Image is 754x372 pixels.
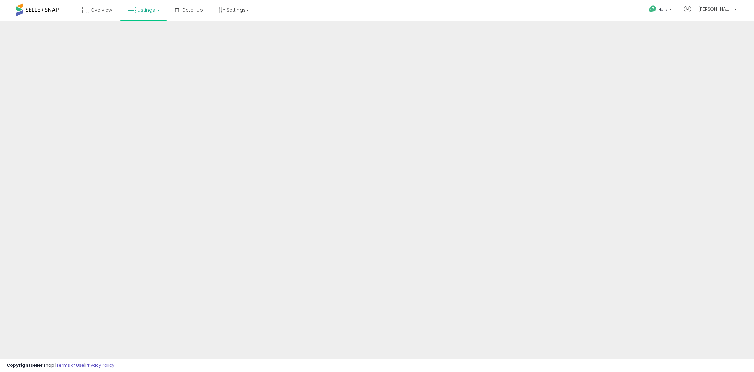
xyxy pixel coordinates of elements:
span: Hi [PERSON_NAME] [693,6,732,12]
i: Get Help [649,5,657,13]
a: Hi [PERSON_NAME] [684,6,737,20]
span: Overview [91,7,112,13]
span: Listings [138,7,155,13]
span: DataHub [182,7,203,13]
span: Help [658,7,667,12]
